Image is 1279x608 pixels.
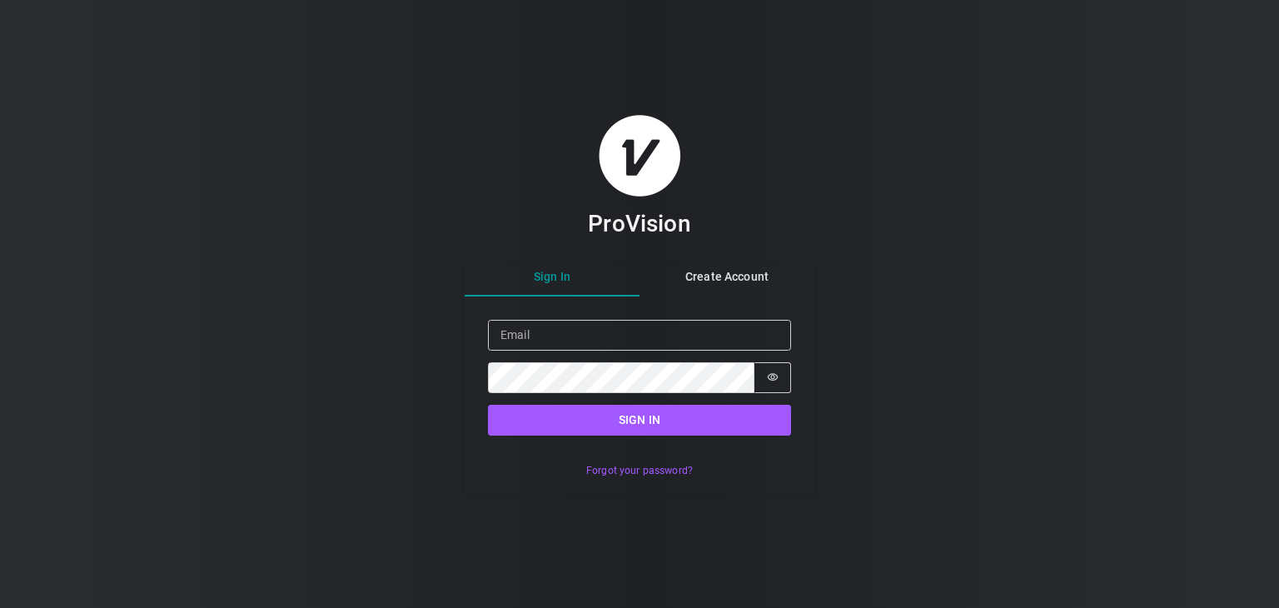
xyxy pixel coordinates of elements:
h3: ProVision [588,209,690,238]
button: Sign In [465,260,639,297]
input: Email [488,320,791,351]
button: Show password [754,362,791,393]
button: Sign in [488,405,791,436]
button: Create Account [639,260,814,297]
button: Forgot your password? [577,459,701,483]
